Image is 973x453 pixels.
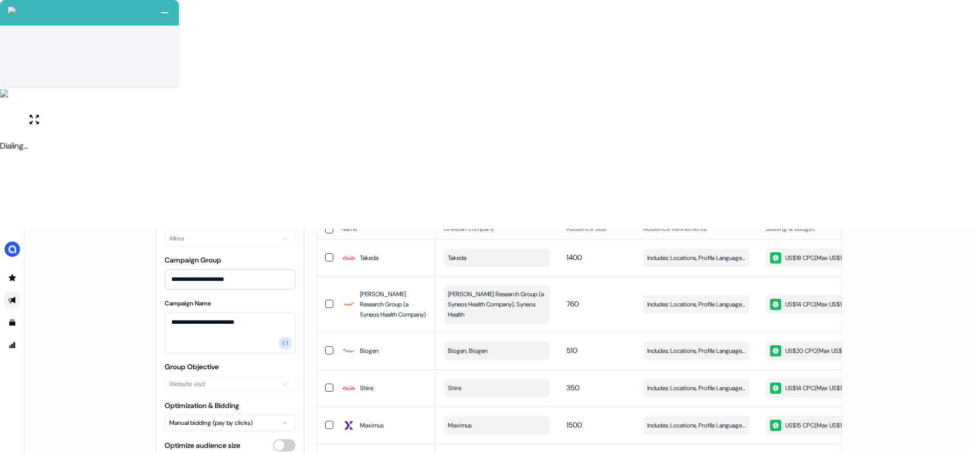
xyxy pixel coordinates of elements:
[448,420,471,431] span: Maximus
[448,383,461,393] span: Shire
[448,289,544,320] span: [PERSON_NAME] Research Group (a Syneos Health Company), Syneos Health
[770,420,859,431] div: US$15 CPC ( Max US$15/day )
[436,219,558,239] th: LinkedIn company
[635,219,758,239] th: Audience Refinements
[758,219,880,239] th: Bidding & Budget
[165,401,239,410] label: Optimization & Bidding
[766,248,872,268] button: US$18 CPC(Max US$18/day)
[360,420,383,431] span: Maximus
[165,440,240,450] span: Optimize audience size
[448,253,466,263] span: Takeda
[643,249,750,267] button: Includes: Locations, Profile Language, Years of Experience, Job Functions, Member Skills / Exclud...
[770,345,863,356] div: US$20 CPC ( Max US$20/day )
[4,270,20,286] a: Go to prospects
[567,346,577,355] span: 510
[766,416,872,435] button: US$15 CPC(Max US$15/day)
[360,346,378,356] span: Biogen
[444,416,550,435] button: Maximus
[647,420,745,431] span: Includes: Locations, Profile Language, Years of Experience, Job Functions, Member Skills / Exclud...
[333,219,436,239] th: Name
[4,292,20,308] a: Go to outbound experience
[647,253,745,263] span: Includes: Locations, Profile Language, Years of Experience, Job Functions, Member Skills / Exclud...
[643,295,750,314] button: Includes: Locations, Profile Language, Years of Experience, Job Functions, Member Skills / Exclud...
[8,7,16,15] img: callcloud-icon-white-35.svg
[766,295,872,314] button: US$14 CPC(Max US$14/day)
[567,253,582,262] span: 1400
[165,255,221,265] label: Campaign Group
[360,289,427,320] span: [PERSON_NAME] Research Group (a Syneos Health Company)
[444,249,550,267] button: Takeda
[273,439,296,451] button: Optimize audience size
[567,299,579,308] span: 760
[766,341,872,361] button: US$20 CPC(Max US$20/day)
[567,383,579,392] span: 350
[770,299,859,310] div: US$14 CPC ( Max US$14/day )
[567,420,582,430] span: 1500
[360,253,378,263] span: Takeda
[444,379,550,397] button: Shire
[165,362,219,371] label: Group Objective
[448,346,487,356] span: Biogen, Biogen
[360,383,373,393] span: Shire
[766,378,872,398] button: US$14 CPC(Max US$14/day)
[4,337,20,353] a: Go to attribution
[558,219,635,239] th: Audience Size
[4,315,20,331] a: Go to templates
[647,299,745,309] span: Includes: Locations, Profile Language, Years of Experience, Job Functions, Member Skills / Exclud...
[165,299,211,307] label: Campaign Name
[643,379,750,397] button: Includes: Locations, Profile Language, Years of Experience, Job Functions / Excludes: Locations, ...
[444,285,550,324] button: [PERSON_NAME] Research Group (a Syneos Health Company), Syneos Health
[643,416,750,435] button: Includes: Locations, Profile Language, Years of Experience, Job Functions, Member Skills / Exclud...
[647,346,745,356] span: Includes: Locations, Profile Language, Years of Experience, Job Functions, Member Skills / Exclud...
[647,383,745,393] span: Includes: Locations, Profile Language, Years of Experience, Job Functions / Excludes: Locations, ...
[770,383,859,394] div: US$14 CPC ( Max US$14/day )
[770,252,859,264] div: US$18 CPC ( Max US$18/day )
[444,342,550,360] button: Biogen, Biogen
[643,342,750,360] button: Includes: Locations, Profile Language, Years of Experience, Job Functions, Member Skills / Exclud...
